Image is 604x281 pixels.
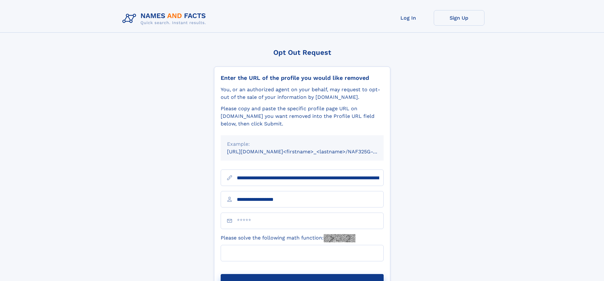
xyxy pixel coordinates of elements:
[221,105,384,128] div: Please copy and paste the specific profile page URL on [DOMAIN_NAME] you want removed into the Pr...
[221,234,355,242] label: Please solve the following math function:
[214,48,390,56] div: Opt Out Request
[434,10,484,26] a: Sign Up
[221,86,384,101] div: You, or an authorized agent on your behalf, may request to opt-out of the sale of your informatio...
[383,10,434,26] a: Log In
[221,74,384,81] div: Enter the URL of the profile you would like removed
[227,140,377,148] div: Example:
[227,149,396,155] small: [URL][DOMAIN_NAME]<firstname>_<lastname>/NAF325G-xxxxxxxx
[120,10,211,27] img: Logo Names and Facts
